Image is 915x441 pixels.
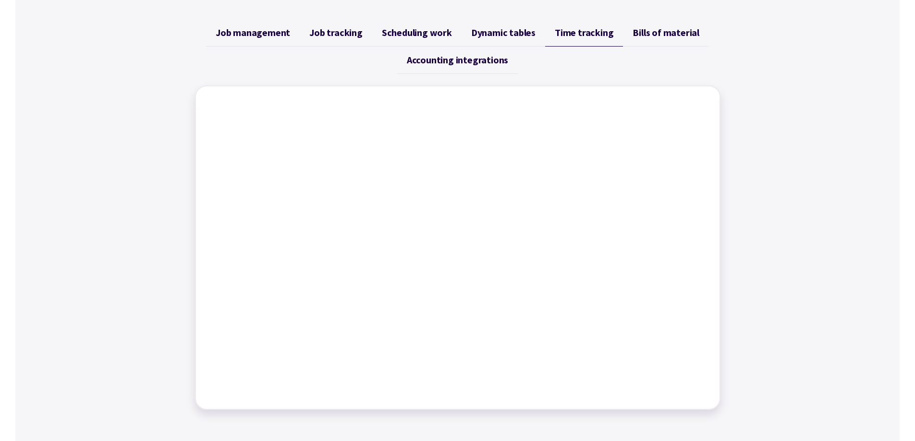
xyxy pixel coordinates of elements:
span: Scheduling work [382,27,452,38]
span: Time tracking [555,27,613,38]
span: Job tracking [309,27,363,38]
span: Accounting integrations [407,54,508,66]
span: Bills of material [633,27,699,38]
span: Job management [216,27,290,38]
span: Dynamic tables [471,27,536,38]
iframe: Chat Widget [755,337,915,441]
iframe: Factory - Tracking time worked and creating timesheets [206,96,710,399]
